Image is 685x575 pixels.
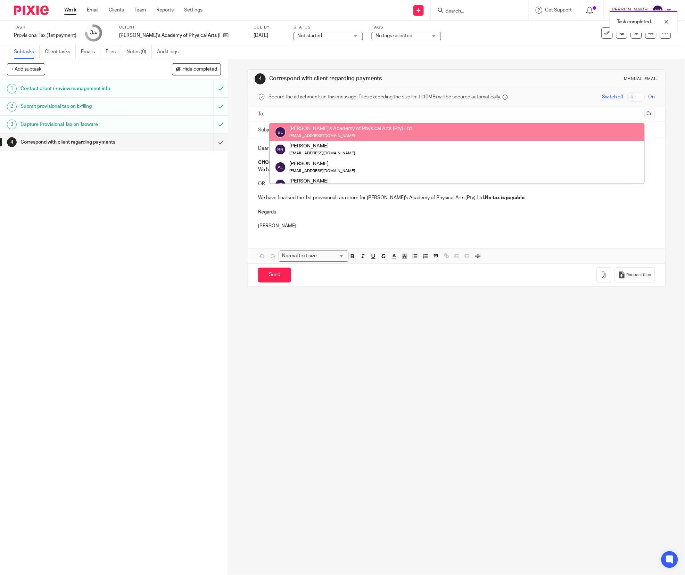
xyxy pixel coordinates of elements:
h1: Submit provisional tax on E-filing [20,101,145,112]
div: 2 [7,102,17,112]
p: Dear [PERSON_NAME] [258,145,655,152]
p: We have finalised the 1st provisional tax return for [PERSON_NAME]'s Academy of Physical Arts (Pt... [258,166,655,173]
div: 1 [7,84,17,94]
a: Clients [109,7,124,14]
div: Search for option [279,251,348,261]
label: Task [14,25,76,30]
h1: Correspond with client regarding payments [270,75,472,82]
div: 3 [7,120,17,129]
h1: Capture Provisional Tax on Taxware [20,119,145,130]
div: 4 [255,73,266,84]
a: Client tasks [45,45,76,59]
a: Notes (0) [126,45,152,59]
span: [DATE] [254,33,268,38]
label: To: [258,111,266,118]
strong: CHOOSE ONE [258,160,290,165]
span: No tags selected [375,33,412,38]
span: Not started [297,33,322,38]
button: Hide completed [172,63,221,75]
a: Work [64,7,76,14]
div: 3 [90,29,97,37]
h1: Contact client / review management info [20,83,145,94]
p: Regards [258,209,655,216]
label: Subject: [258,127,276,133]
span: On [649,94,655,100]
a: Files [106,45,121,59]
strong: No tax is payable [485,195,525,200]
a: Audit logs [157,45,184,59]
a: Subtasks [14,45,40,59]
div: 4 [7,137,17,147]
small: /4 [93,31,97,35]
div: [PERSON_NAME] [289,160,355,167]
input: Send [258,268,291,283]
span: Switch off [602,94,624,100]
button: Cc [645,109,655,119]
div: [PERSON_NAME] [289,143,355,149]
label: Client [119,25,245,30]
a: Emails [81,45,100,59]
img: svg%3E [275,127,286,138]
p: We have finalised the 1st provisional tax return for [PERSON_NAME]'s Academy of Physical Arts (Pt... [258,194,655,201]
img: Pixie [14,6,49,15]
label: Status [294,25,363,30]
span: Request files [627,272,651,278]
div: Provisional Tax (1st payment) [14,32,76,39]
button: Request files [615,267,655,283]
span: Hide completed [182,67,217,72]
div: [PERSON_NAME]'s Academy of Physical Arts (Pty) Ltd [289,125,412,132]
p: [PERSON_NAME]'s Academy of Physical Arts (Pty) Ltd [119,32,220,39]
p: Task completed. [617,18,652,25]
p: OR [258,180,655,187]
p: [PERSON_NAME] [258,222,655,229]
h1: Correspond with client regarding payments [20,137,145,147]
small: [EMAIL_ADDRESS][DOMAIN_NAME] [289,134,355,138]
input: Search for option [319,252,344,260]
img: svg%3E [275,162,286,173]
img: svg%3E [275,144,286,155]
button: + Add subtask [7,63,45,75]
div: Manual email [624,76,659,82]
div: [PERSON_NAME] [289,178,386,185]
small: [EMAIL_ADDRESS][DOMAIN_NAME] [289,151,355,155]
img: svg%3E [275,179,286,190]
a: Email [87,7,98,14]
img: svg%3E [652,5,663,16]
a: Reports [156,7,174,14]
a: Settings [184,7,203,14]
span: Secure the attachments in this message. Files exceeding the size limit (10MB) will be secured aut... [269,94,501,100]
span: Normal text size [281,252,319,260]
a: Team [134,7,146,14]
small: [EMAIL_ADDRESS][DOMAIN_NAME] [289,169,355,173]
label: Due by [254,25,285,30]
